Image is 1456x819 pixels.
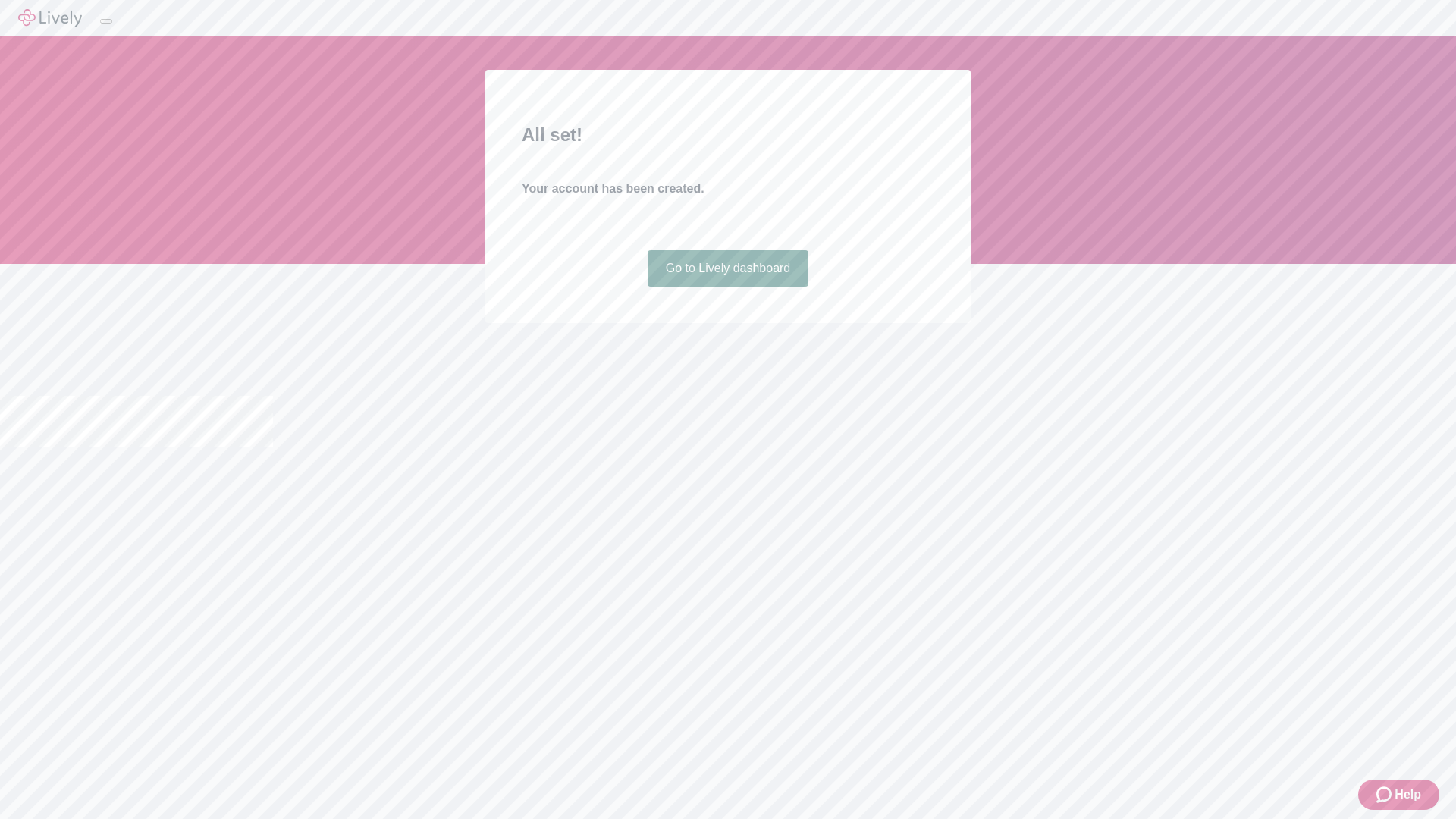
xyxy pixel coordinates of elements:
[1395,786,1421,804] span: Help
[522,121,934,149] h2: All set!
[18,9,82,27] img: Lively
[648,250,809,287] a: Go to Lively dashboard
[1376,786,1395,804] svg: Zendesk support icon
[522,180,934,198] h4: Your account has been created.
[1358,780,1439,810] button: Zendesk support iconHelp
[100,19,112,24] button: Log out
